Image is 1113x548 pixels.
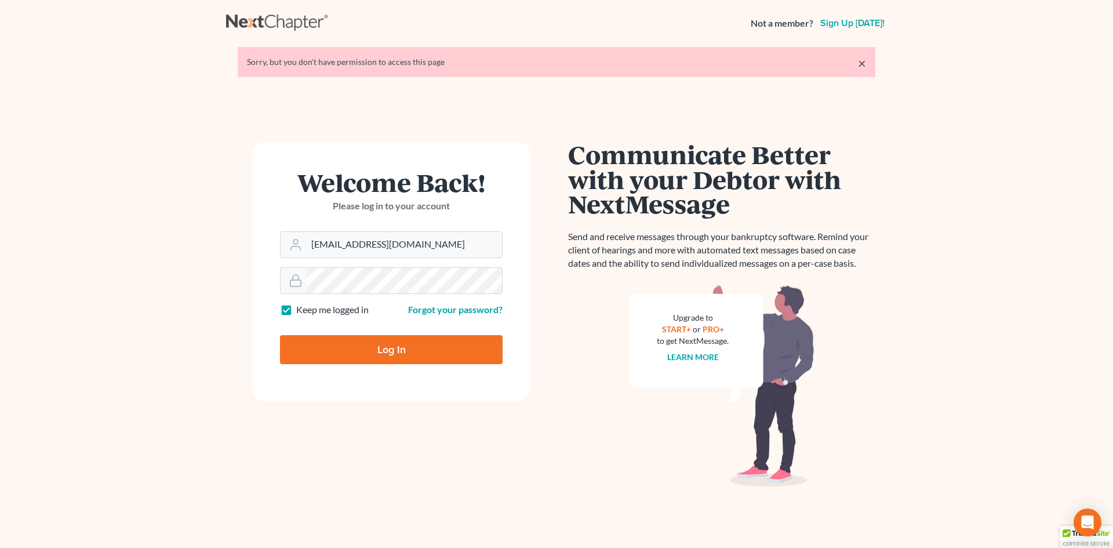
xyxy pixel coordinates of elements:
[247,56,866,68] div: Sorry, but you don't have permission to access this page
[858,56,866,70] a: ×
[751,17,813,30] strong: Not a member?
[667,352,719,362] a: Learn more
[693,324,701,334] span: or
[1060,526,1113,548] div: TrustedSite Certified
[818,19,887,28] a: Sign up [DATE]!
[657,312,729,324] div: Upgrade to
[662,324,691,334] a: START+
[657,335,729,347] div: to get NextMessage.
[629,284,814,487] img: nextmessage_bg-59042aed3d76b12b5cd301f8e5b87938c9018125f34e5fa2b7a6b67550977c72.svg
[296,303,369,317] label: Keep me logged in
[568,230,875,270] p: Send and receive messages through your bankruptcy software. Remind your client of hearings and mo...
[307,232,502,257] input: Email Address
[703,324,724,334] a: PRO+
[280,199,503,213] p: Please log in to your account
[568,142,875,216] h1: Communicate Better with your Debtor with NextMessage
[1074,509,1101,536] div: Open Intercom Messenger
[280,335,503,364] input: Log In
[408,304,503,315] a: Forgot your password?
[280,170,503,195] h1: Welcome Back!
